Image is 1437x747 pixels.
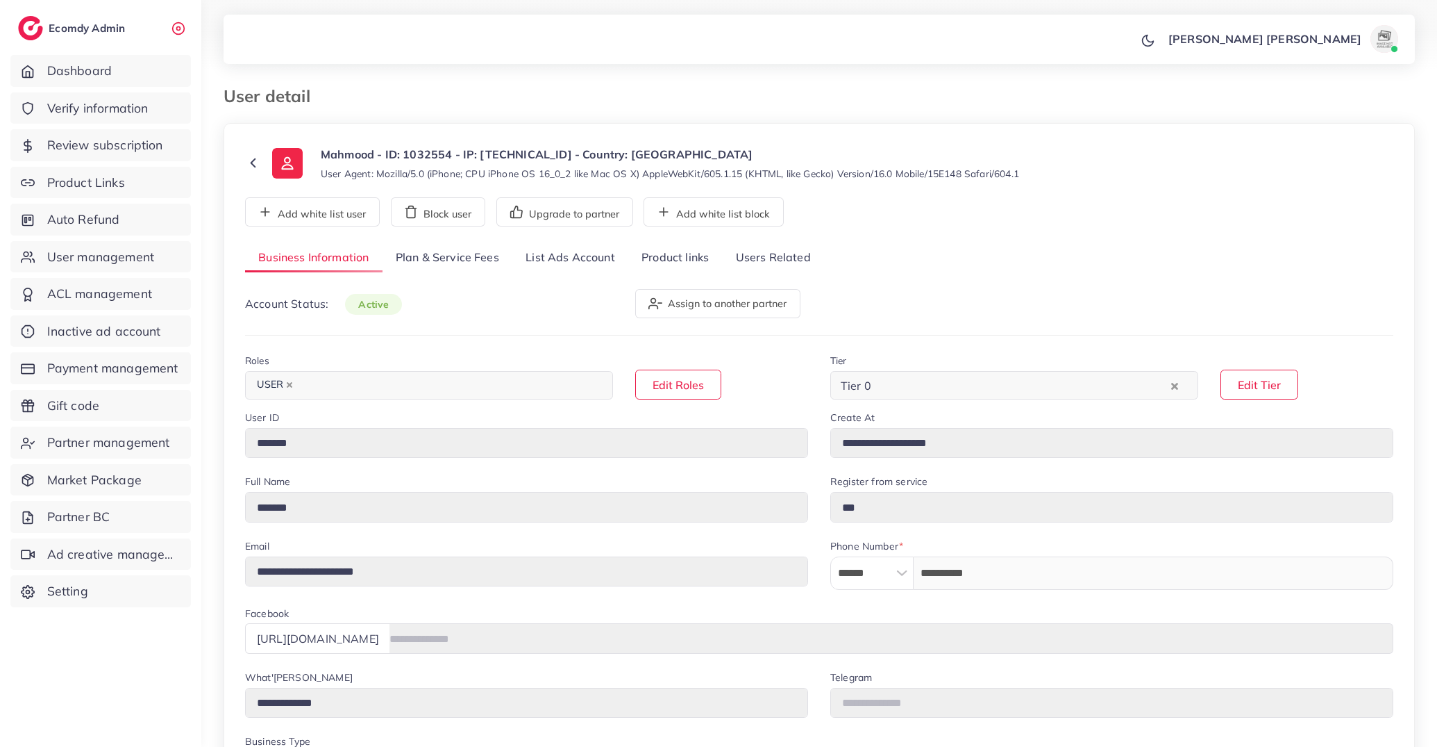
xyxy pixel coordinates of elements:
[10,464,191,496] a: Market Package
[47,359,178,377] span: Payment management
[47,248,154,266] span: User management
[838,375,874,396] span: Tier 0
[47,545,180,564] span: Ad creative management
[245,623,390,653] div: [URL][DOMAIN_NAME]
[635,289,800,318] button: Assign to another partner
[722,243,823,273] a: Users Related
[47,397,99,415] span: Gift code
[1220,370,1298,400] button: Edit Tier
[245,475,290,489] label: Full Name
[10,501,191,533] a: Partner BC
[47,62,112,80] span: Dashboard
[496,197,633,227] button: Upgrade to partner
[47,174,125,192] span: Product Links
[512,243,628,273] a: List Ads Account
[47,471,142,489] span: Market Package
[245,607,289,621] label: Facebook
[830,475,927,489] label: Register from service
[245,295,402,313] p: Account Status:
[1370,25,1398,53] img: avatar
[1168,31,1361,47] p: [PERSON_NAME] [PERSON_NAME]
[10,241,191,273] a: User management
[245,371,613,400] div: Search for option
[245,411,279,425] label: User ID
[10,575,191,607] a: Setting
[272,148,303,179] img: ic-user-info.36bf1079.svg
[10,204,191,236] a: Auto Refund
[10,55,191,87] a: Dashboard
[10,167,191,199] a: Product Links
[10,278,191,310] a: ACL management
[830,371,1198,400] div: Search for option
[245,671,353,684] label: What'[PERSON_NAME]
[245,243,383,273] a: Business Information
[245,354,269,368] label: Roles
[830,671,872,684] label: Telegram
[635,370,721,400] button: Edit Roles
[321,167,1019,181] small: User Agent: Mozilla/5.0 (iPhone; CPU iPhone OS 16_0_2 like Mac OS X) AppleWebKit/605.1.15 (KHTML,...
[245,197,380,227] button: Add white list user
[47,322,161,340] span: Inactive ad account
[830,411,875,425] label: Create At
[321,146,1019,163] p: Mahmood - ID: 1032554 - IP: [TECHNICAL_ID] - Country: [GEOGRAPHIC_DATA]
[301,375,595,396] input: Search for option
[18,16,128,40] a: logoEcomdy Admin
[391,197,485,227] button: Block user
[10,92,191,124] a: Verify information
[18,16,43,40] img: logo
[47,211,120,229] span: Auto Refund
[1171,377,1178,393] button: Clear Selected
[10,129,191,161] a: Review subscription
[47,508,110,526] span: Partner BC
[47,434,170,452] span: Partner management
[286,381,293,388] button: Deselect USER
[245,539,269,553] label: Email
[47,582,88,600] span: Setting
[251,375,299,395] span: USER
[10,390,191,422] a: Gift code
[628,243,722,273] a: Product links
[644,197,784,227] button: Add white list block
[383,243,512,273] a: Plan & Service Fees
[10,315,191,347] a: Inactive ad account
[10,352,191,384] a: Payment management
[47,99,149,117] span: Verify information
[830,354,847,368] label: Tier
[47,285,152,303] span: ACL management
[10,539,191,570] a: Ad creative management
[49,22,128,35] h2: Ecomdy Admin
[345,294,402,315] span: active
[47,136,163,154] span: Review subscription
[875,375,1168,396] input: Search for option
[830,539,903,553] label: Phone Number
[1161,25,1404,53] a: [PERSON_NAME] [PERSON_NAME]avatar
[10,427,191,459] a: Partner management
[224,86,321,106] h3: User detail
